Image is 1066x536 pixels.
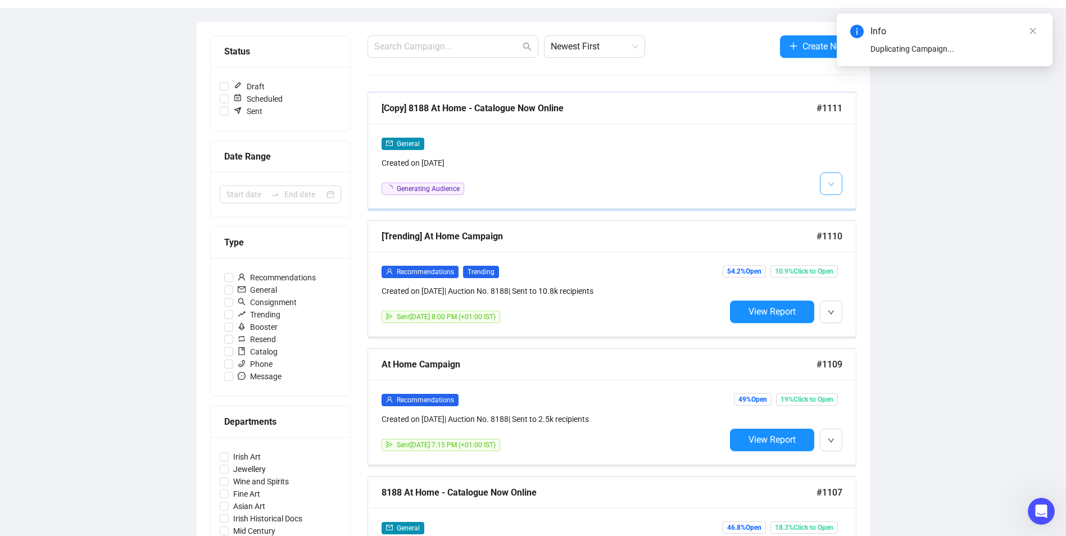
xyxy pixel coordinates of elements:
div: [Trending] At Home Campaign [382,229,816,243]
span: 10.9% Click to Open [770,265,838,278]
span: message [238,372,246,380]
span: loading [385,184,393,193]
span: rocket [238,322,246,330]
div: 8188 At Home - Catalogue Now Online [382,485,816,499]
span: Sent [DATE] 7:15 PM (+01:00 IST) [397,441,496,449]
div: Created on [DATE] | Auction No. 8188 | Sent to 2.5k recipients [382,413,725,425]
span: swap-right [271,190,280,199]
span: Message [233,370,286,383]
button: Create New [780,35,856,58]
span: Consignment [233,296,301,308]
span: to [271,190,280,199]
span: 19% Click to Open [776,393,838,406]
span: Trending [233,308,285,321]
span: mail [386,140,393,147]
span: #1107 [816,485,842,499]
div: [Copy] 8188 At Home - Catalogue Now Online [382,101,816,115]
span: Catalog [233,346,282,358]
span: View Report [749,306,796,317]
button: View Report [730,301,814,323]
span: book [238,347,246,355]
span: #1109 [816,357,842,371]
span: search [238,298,246,306]
span: Wine and Spirits [229,475,293,488]
span: Irish Historical Docs [229,512,307,525]
span: mail [386,524,393,531]
span: Scheduled [229,93,287,105]
span: Newest First [551,36,638,57]
span: Recommendations [233,271,320,284]
span: search [523,42,532,51]
a: At Home Campaign#1109userRecommendationsCreated on [DATE]| Auction No. 8188| Sent to 2.5k recipie... [368,348,856,465]
div: Status [224,44,337,58]
span: #1111 [816,101,842,115]
button: View Report [730,429,814,451]
span: down [828,181,834,188]
span: Booster [233,321,282,333]
span: Create New [802,39,847,53]
span: Phone [233,358,277,370]
iframe: Intercom live chat [1028,498,1055,525]
span: Generating Audience [397,185,460,193]
input: End date [284,188,324,201]
span: General [233,284,282,296]
span: General [397,524,420,532]
a: [Trending] At Home Campaign#1110userRecommendationsTrendingCreated on [DATE]| Auction No. 8188| S... [368,220,856,337]
a: [Copy] 8188 At Home - Catalogue Now Online#1111mailGeneralCreated on [DATE]loadingGenerating Audi... [368,92,856,209]
span: phone [238,360,246,367]
input: Start date [226,188,266,201]
div: At Home Campaign [382,357,816,371]
span: Sent [DATE] 8:00 PM (+01:00 IST) [397,313,496,321]
span: close [1029,27,1037,35]
span: Resend [233,333,280,346]
span: send [386,313,393,320]
span: Sent [229,105,267,117]
span: Fine Art [229,488,265,500]
span: General [397,140,420,148]
span: Jewellery [229,463,270,475]
span: 18.3% Click to Open [770,521,838,534]
span: 49% Open [734,393,772,406]
span: retweet [238,335,246,343]
div: Departments [224,415,337,429]
span: rise [238,310,246,318]
span: Draft [229,80,269,93]
div: Type [224,235,337,249]
span: Trending [463,266,499,278]
span: Recommendations [397,268,454,276]
span: mail [238,285,246,293]
span: plus [789,42,798,51]
span: user [238,273,246,281]
span: 54.2% Open [723,265,766,278]
div: Info [870,25,1039,38]
span: 46.8% Open [723,521,766,534]
span: down [828,437,834,444]
span: View Report [749,434,796,445]
span: send [386,441,393,448]
span: #1110 [816,229,842,243]
div: Duplicating Campaign... [870,43,1039,55]
div: Created on [DATE] | Auction No. 8188 | Sent to 10.8k recipients [382,285,725,297]
span: info-circle [850,25,864,38]
span: Irish Art [229,451,265,463]
span: down [828,309,834,316]
input: Search Campaign... [374,40,520,53]
span: Recommendations [397,396,454,404]
a: Close [1027,25,1039,37]
span: Asian Art [229,500,270,512]
span: user [386,396,393,403]
div: Date Range [224,149,337,163]
span: user [386,268,393,275]
div: Created on [DATE] [382,157,725,169]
